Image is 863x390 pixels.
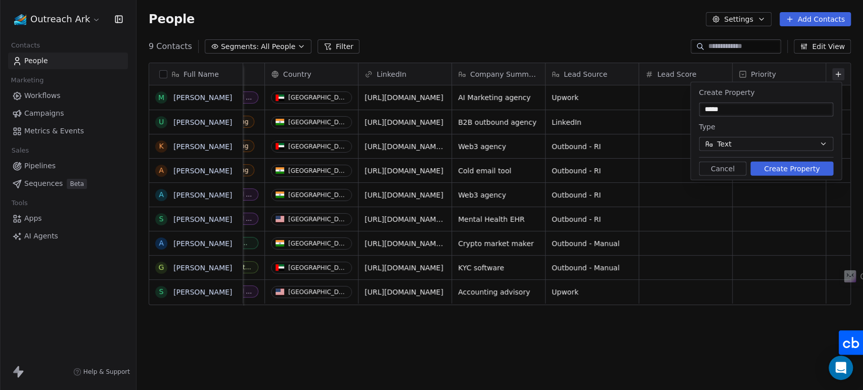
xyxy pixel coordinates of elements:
div: A [159,189,164,200]
a: Apps [8,210,128,227]
span: Metrics & Events [24,126,84,136]
div: Company Summary [452,63,545,85]
a: [PERSON_NAME] [173,239,232,248]
div: LinkedIn [358,63,451,85]
a: [PERSON_NAME] [173,288,232,296]
span: AI Agents [24,231,58,241]
div: Full Name [149,63,243,85]
a: [URL][DOMAIN_NAME][PERSON_NAME] [365,239,502,248]
span: Tools [7,196,32,211]
div: [GEOGRAPHIC_DATA] [288,288,347,296]
div: S [159,214,164,224]
span: Outbound - RI [552,190,632,200]
span: Upwork [552,287,632,297]
span: Lead Score [657,69,696,79]
span: Web3 agency [458,190,539,200]
span: Workflows [24,90,61,101]
a: Pipelines [8,158,128,174]
span: Cold email tool [458,166,539,176]
a: [URL][DOMAIN_NAME] [365,288,443,296]
div: S [159,286,164,297]
span: Text [717,138,731,149]
span: Outbound - RI [552,166,632,176]
div: U [159,117,164,127]
a: Help & Support [73,368,130,376]
button: Edit View [794,39,851,54]
button: Outreach Ark [12,11,103,28]
button: Add Contacts [780,12,851,26]
span: Campaigns [24,108,64,119]
span: Apps [24,213,42,224]
div: [GEOGRAPHIC_DATA] [288,264,347,271]
span: Help & Support [83,368,130,376]
a: [URL][DOMAIN_NAME][PERSON_NAME] [365,215,502,223]
a: Campaigns [8,105,128,122]
div: M [158,92,164,103]
span: Pipelines [24,161,56,171]
span: B2B outbound agency [458,117,539,127]
button: Cancel [699,162,746,176]
div: [GEOGRAPHIC_DATA] [288,94,347,101]
a: Metrics & Events [8,123,128,139]
span: LinkedIn [552,117,632,127]
span: All People [261,41,295,52]
span: Accounting advisory [458,287,539,297]
a: [PERSON_NAME] [173,142,232,151]
a: SequencesBeta [8,175,128,192]
span: Sequences [24,178,63,189]
span: Lead Source [564,69,607,79]
span: AI Marketing agency [458,92,539,103]
a: [PERSON_NAME] [173,215,232,223]
span: Mental Health EHR [458,214,539,224]
span: Outbound - RI [552,214,632,224]
a: [PERSON_NAME] [173,191,232,199]
div: [GEOGRAPHIC_DATA] [288,240,347,247]
button: Create Property [750,162,833,176]
span: Priority [751,69,776,79]
div: [GEOGRAPHIC_DATA] [288,143,347,150]
a: [URL][DOMAIN_NAME] [365,264,443,272]
div: Lead Source [546,63,639,85]
span: 9 Contacts [149,40,192,53]
a: [URL][DOMAIN_NAME] [365,191,443,199]
a: AI Agents [8,228,128,245]
a: [PERSON_NAME] [173,167,232,175]
span: People [149,12,195,27]
div: [GEOGRAPHIC_DATA] [288,119,347,126]
span: Company Summary [470,69,539,79]
div: [GEOGRAPHIC_DATA] [288,216,347,223]
a: [PERSON_NAME] [173,264,232,272]
span: Outbound - Manual [552,238,632,249]
a: [URL][DOMAIN_NAME] [365,167,443,175]
span: Create Property [699,88,754,96]
div: Country [265,63,358,85]
span: Marketing [7,73,48,88]
div: A [159,165,164,176]
span: Crypto market maker [458,238,539,249]
span: Sales [7,143,33,158]
div: [GEOGRAPHIC_DATA] [288,191,347,199]
button: Settings [706,12,771,26]
div: grid [149,85,243,382]
a: [URL][DOMAIN_NAME] [365,93,443,102]
button: Text [699,137,833,151]
a: Workflows [8,87,128,104]
a: [PERSON_NAME] [173,93,232,102]
button: Filter [317,39,359,54]
div: Priority [733,63,826,85]
span: Web3 agency [458,141,539,152]
span: KYC software [458,263,539,273]
a: [URL][DOMAIN_NAME][PERSON_NAME] [365,142,502,151]
a: [URL][DOMAIN_NAME] [365,118,443,126]
a: People [8,53,128,69]
span: LinkedIn [377,69,406,79]
span: Contacts [7,38,44,53]
div: [GEOGRAPHIC_DATA] [288,167,347,174]
span: Outreach Ark [30,13,90,26]
span: Outbound - Manual [552,263,632,273]
span: Outbound - RI [552,141,632,152]
div: A [159,238,164,249]
span: Full Name [184,69,219,79]
span: Country [283,69,311,79]
span: People [24,56,48,66]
